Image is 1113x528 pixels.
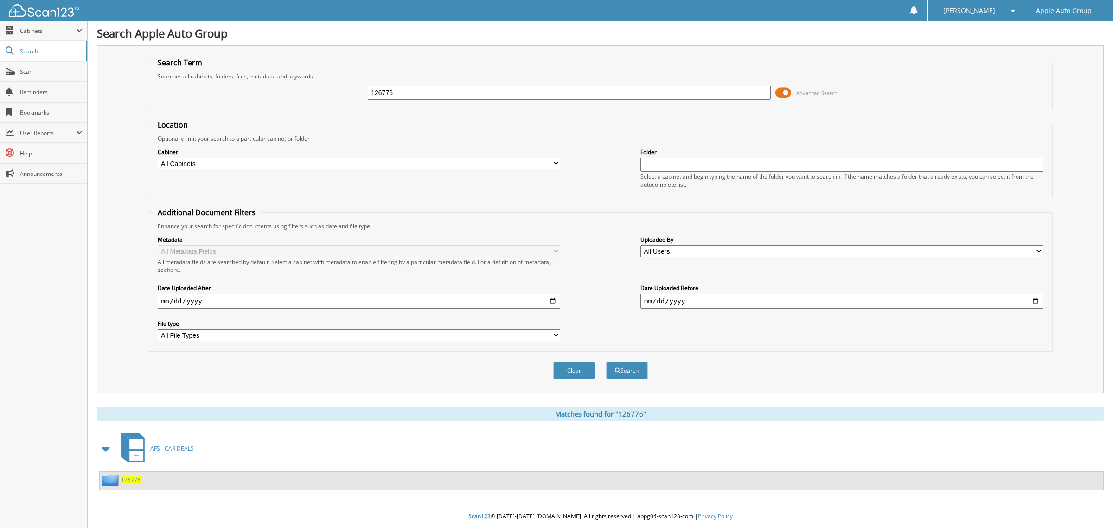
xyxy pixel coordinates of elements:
legend: Search Term [153,58,207,68]
h1: Search Apple Auto Group [97,26,1104,41]
div: Optionally limit your search to a particular cabinet or folder [153,135,1048,142]
span: Scan [20,68,83,76]
input: start [158,294,560,309]
a: 126776 [121,476,141,484]
span: Cabinets [20,27,76,35]
span: Apple Auto Group [1036,8,1092,13]
img: scan123-logo-white.svg [9,4,79,17]
button: Clear [553,362,595,379]
label: Uploaded By [640,236,1043,244]
span: Bookmarks [20,109,83,116]
div: Matches found for "126776" [97,407,1104,421]
span: Advanced Search [796,90,838,97]
label: Cabinet [158,148,560,156]
label: Date Uploaded Before [640,284,1043,292]
legend: Location [153,120,192,130]
label: Folder [640,148,1043,156]
a: AFS - CAR DEALS [115,430,194,467]
span: User Reports [20,129,76,137]
label: File type [158,320,560,328]
input: end [640,294,1043,309]
div: © [DATE]-[DATE] [DOMAIN_NAME]. All rights reserved | appg04-scan123-com | [88,505,1113,528]
span: Announcements [20,170,83,178]
label: Metadata [158,236,560,244]
div: Select a cabinet and begin typing the name of the folder you want to search in. If the name match... [640,173,1043,188]
div: Searches all cabinets, folders, files, metadata, and keywords [153,72,1048,80]
legend: Additional Document Filters [153,207,260,218]
button: Search [606,362,648,379]
span: Help [20,149,83,157]
span: Scan123 [468,512,491,520]
label: Date Uploaded After [158,284,560,292]
span: Reminders [20,88,83,96]
span: AFS - CAR DEALS [150,444,194,452]
a: here [167,266,179,274]
div: All metadata fields are searched by default. Select a cabinet with metadata to enable filtering b... [158,258,560,274]
span: Search [20,47,81,55]
div: Enhance your search for specific documents using filters such as date and file type. [153,222,1048,230]
span: [PERSON_NAME] [943,8,995,13]
img: folder2.png [102,474,121,486]
a: Privacy Policy [698,512,733,520]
